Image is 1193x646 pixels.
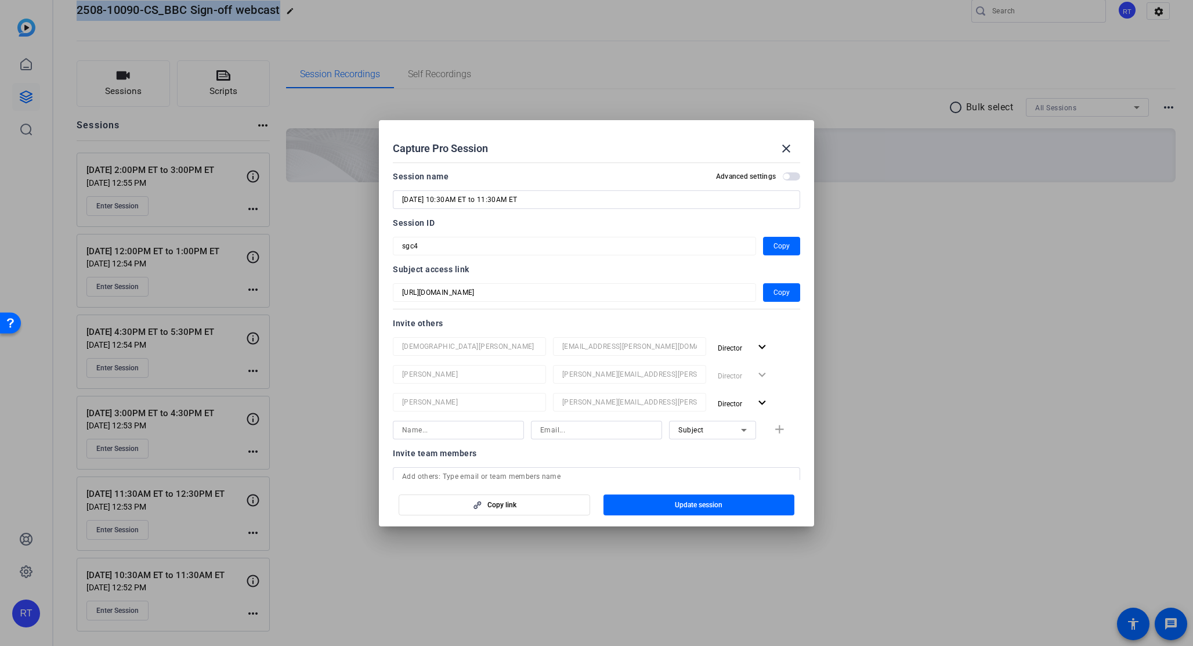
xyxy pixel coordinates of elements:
[540,423,653,437] input: Email...
[713,337,774,358] button: Director
[763,237,800,255] button: Copy
[402,395,537,409] input: Name...
[755,396,769,410] mat-icon: expand_more
[393,316,800,330] div: Invite others
[487,500,516,510] span: Copy link
[675,500,722,510] span: Update session
[402,239,747,253] input: Session OTP
[713,393,774,414] button: Director
[755,340,769,355] mat-icon: expand_more
[393,446,800,460] div: Invite team members
[718,400,742,408] span: Director
[773,286,790,299] span: Copy
[562,340,697,353] input: Email...
[678,426,704,434] span: Subject
[402,340,537,353] input: Name...
[773,239,790,253] span: Copy
[402,286,747,299] input: Session OTP
[562,367,697,381] input: Email...
[393,169,449,183] div: Session name
[779,142,793,156] mat-icon: close
[402,423,515,437] input: Name...
[603,495,795,515] button: Update session
[402,367,537,381] input: Name...
[402,470,791,483] input: Add others: Type email or team members name
[393,135,800,163] div: Capture Pro Session
[718,344,742,352] span: Director
[763,283,800,302] button: Copy
[562,395,697,409] input: Email...
[393,262,800,276] div: Subject access link
[399,495,590,515] button: Copy link
[716,172,776,181] h2: Advanced settings
[402,193,791,207] input: Enter Session Name
[393,216,800,230] div: Session ID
